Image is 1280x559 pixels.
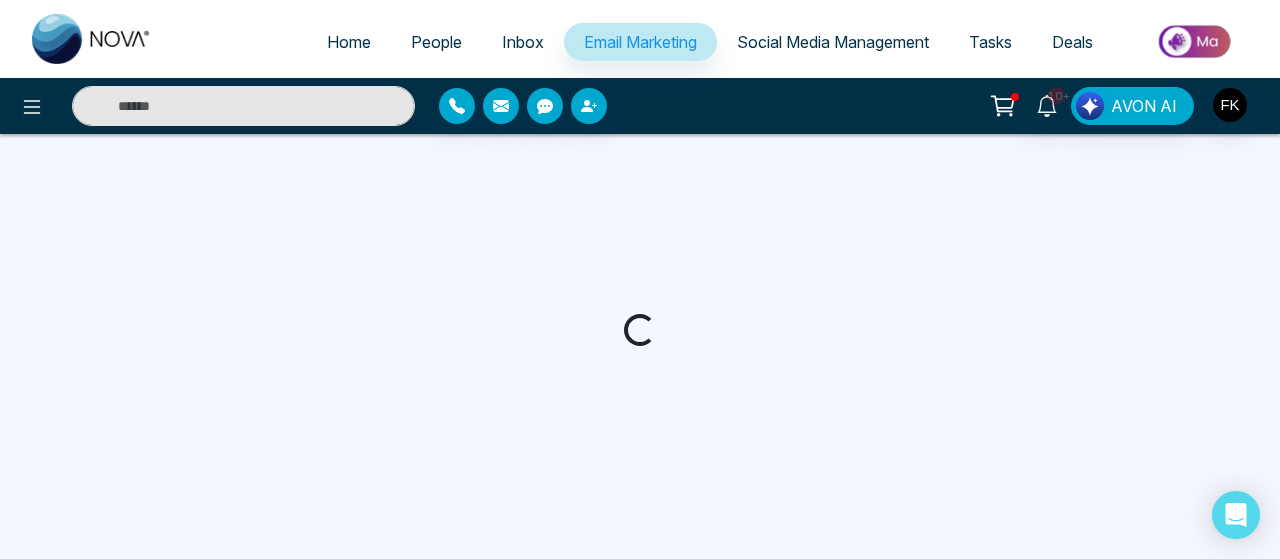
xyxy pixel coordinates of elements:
[1023,87,1071,122] a: 10+
[1076,92,1104,120] img: Lead Flow
[564,23,717,61] a: Email Marketing
[584,32,697,52] span: Email Marketing
[32,14,152,64] img: Nova CRM Logo
[1111,94,1177,118] span: AVON AI
[1213,88,1247,122] img: User Avatar
[1212,491,1260,539] div: Open Intercom Messenger
[1052,32,1093,52] span: Deals
[1047,87,1065,105] span: 10+
[949,23,1032,61] a: Tasks
[969,32,1012,52] span: Tasks
[327,32,371,52] span: Home
[1032,23,1113,61] a: Deals
[717,23,949,61] a: Social Media Management
[307,23,391,61] a: Home
[1123,19,1268,64] img: Market-place.gif
[411,32,462,52] span: People
[391,23,482,61] a: People
[482,23,564,61] a: Inbox
[502,32,544,52] span: Inbox
[1071,87,1194,125] button: AVON AI
[737,32,929,52] span: Social Media Management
